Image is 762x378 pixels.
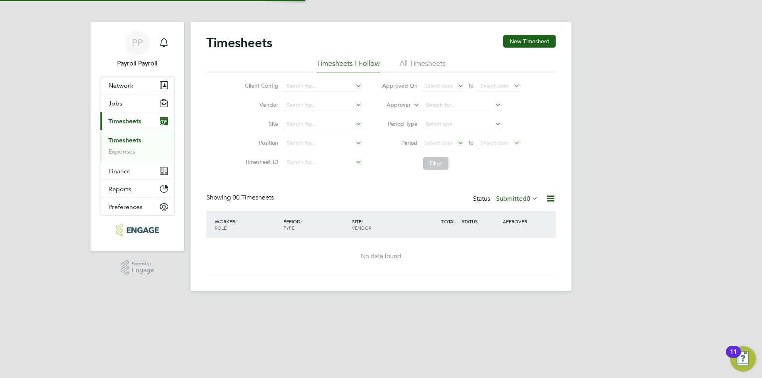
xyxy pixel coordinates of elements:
[215,224,227,231] span: ROLE
[480,83,509,90] span: Select date
[730,352,737,362] div: 11
[375,101,411,109] label: Approver
[382,139,418,146] label: Period
[317,59,380,73] li: Timesheets I Follow
[424,83,453,90] span: Select date
[242,158,278,165] label: Timesheet ID
[466,81,476,91] span: To
[441,218,456,224] span: TOTAL
[100,30,175,68] a: PPPayroll Payroll
[242,139,278,146] label: Position
[423,119,501,130] input: Select one
[108,117,141,125] span: Timesheets
[242,120,278,127] label: Site
[121,260,154,275] a: Powered byEngage
[496,195,538,203] label: Submitted
[233,194,274,201] span: 00 Timesheets
[423,157,448,170] button: Filter
[424,140,453,147] span: Select date
[108,167,131,175] span: Finance
[132,267,154,274] span: Engage
[460,214,501,228] div: STATUS
[90,22,184,251] nav: Main navigation
[730,346,756,372] button: Open Resource Center, 11 new notifications
[382,120,418,127] label: Period Type
[527,195,530,203] span: 0
[283,224,294,231] span: TYPE
[206,194,275,202] div: Showing
[300,218,302,224] span: /
[206,35,272,51] h2: Timesheets
[116,224,158,236] img: txmrecruit-logo-retina.png
[284,119,362,130] input: Search for...
[100,94,174,112] button: Jobs
[242,101,278,108] label: Vendor
[423,100,501,111] input: Search for...
[100,224,175,236] a: Go to home page
[362,218,363,224] span: /
[284,157,362,168] input: Search for...
[281,214,350,235] div: PERIOD
[100,198,174,215] button: Preferences
[284,100,362,111] input: Search for...
[213,214,281,235] div: WORKER
[100,130,174,162] div: Timesheets
[100,180,174,198] button: Reports
[132,260,154,267] span: Powered by
[480,140,509,147] span: Select date
[108,148,135,155] a: Expenses
[100,59,175,68] span: Payroll Payroll
[284,81,362,92] input: Search for...
[132,38,143,48] span: PP
[400,59,446,73] li: All Timesheets
[214,252,548,261] div: No data found
[466,138,476,148] span: To
[503,35,556,48] button: New Timesheet
[350,214,419,235] div: SITE
[235,218,237,224] span: /
[100,112,174,130] button: Timesheets
[382,82,418,89] label: Approved On
[242,82,278,89] label: Client Config
[100,162,174,180] button: Finance
[284,138,362,149] input: Search for...
[352,224,371,231] span: VENDOR
[108,82,133,89] span: Network
[100,77,174,94] button: Network
[108,203,142,211] span: Preferences
[108,185,131,193] span: Reports
[501,214,542,228] div: APPROVER
[108,100,122,107] span: Jobs
[473,194,540,205] div: Status
[108,136,141,144] a: Timesheets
